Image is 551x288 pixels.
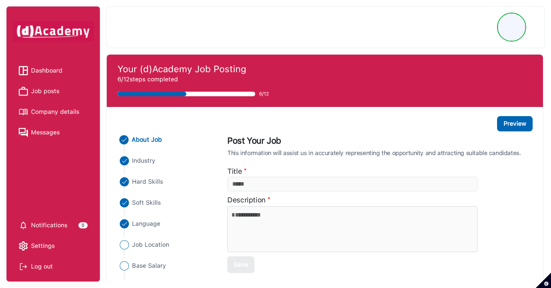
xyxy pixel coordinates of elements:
span: Dashboard [31,65,62,76]
span: Job posts [31,86,59,97]
button: Save [227,256,254,273]
div: Save [234,260,248,269]
a: Job posts iconJob posts [19,86,88,97]
span: Base Salary [132,261,166,270]
img: ... [120,198,129,207]
img: ... [120,240,129,249]
span: About Job [132,135,162,144]
img: Profile [498,14,525,40]
li: Close [118,219,214,228]
label: Post Your Job [227,134,529,149]
img: Log out [19,262,28,271]
span: Soft Skills [132,198,161,207]
div: 0 [78,222,88,228]
p: 6/12 steps completed [117,75,532,84]
p: This information will assist us in accurately representing the opportunity and attracting suitabl... [227,149,529,157]
div: Log out [19,261,88,272]
span: Language [132,219,160,228]
span: Job Location [132,240,169,249]
img: ... [119,135,129,144]
img: Messages icon [19,128,28,137]
a: Company details iconCompany details [19,106,88,118]
li: Close [118,240,214,249]
li: Close [118,177,214,186]
li: Close [118,156,214,165]
span: Company details [31,106,79,118]
span: Notifications [31,220,67,231]
img: ... [120,156,129,165]
li: Close [118,198,214,207]
li: Close [118,261,214,270]
span: Messages [31,127,60,138]
a: Dashboard iconDashboard [19,65,88,76]
img: ... [120,261,129,270]
button: Preview [497,116,533,131]
img: Dashboard icon [19,66,28,75]
li: Close [117,135,214,144]
span: Hard Skills [132,177,163,186]
a: Messages iconMessages [19,127,88,138]
span: Industry [132,156,155,165]
img: setting [19,221,28,230]
img: Company details icon [19,107,28,116]
label: Title [227,166,242,177]
h4: Your (d)Academy Job Posting [117,64,532,75]
img: ... [120,219,129,228]
img: Job posts icon [19,87,28,96]
img: setting [19,241,28,251]
img: ... [120,177,129,186]
button: Set cookie preferences [536,273,551,288]
label: Description [227,195,266,206]
span: Settings [31,240,55,252]
span: 6/12 [259,90,269,98]
img: dAcademy [13,21,94,42]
